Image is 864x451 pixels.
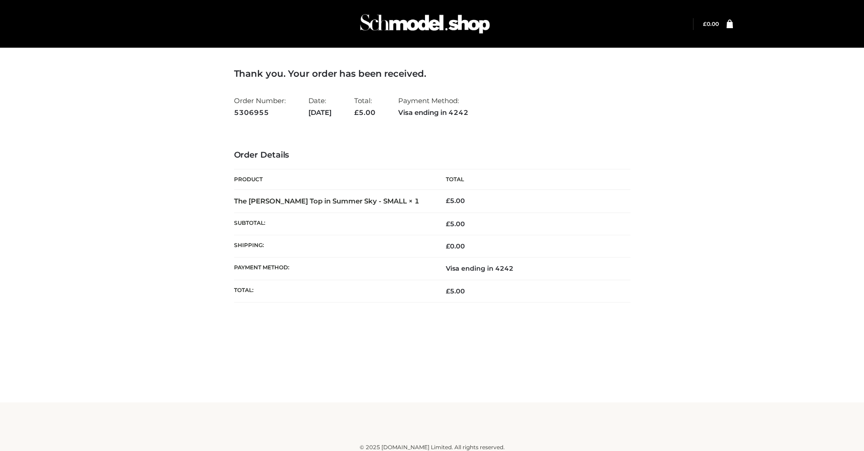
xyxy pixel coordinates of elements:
[234,213,432,235] th: Subtotal:
[703,20,719,27] bdi: 0.00
[234,150,630,160] h3: Order Details
[446,287,465,295] span: 5.00
[398,93,469,120] li: Payment Method:
[234,258,432,280] th: Payment method:
[446,197,450,205] span: £
[446,197,465,205] bdi: 5.00
[308,107,332,119] strong: [DATE]
[234,93,286,120] li: Order Number:
[432,258,630,280] td: Visa ending in 4242
[357,6,493,42] img: Schmodel Admin 964
[446,220,450,228] span: £
[446,287,450,295] span: £
[703,20,707,27] span: £
[354,93,376,120] li: Total:
[432,169,630,190] th: Total
[354,108,376,117] span: 5.00
[234,280,432,302] th: Total:
[409,197,420,205] strong: × 1
[234,169,432,190] th: Product
[234,235,432,258] th: Shipping:
[234,107,286,119] strong: 5306955
[446,242,465,250] bdi: 0.00
[234,197,407,205] a: The [PERSON_NAME] Top in Summer Sky - SMALL
[446,242,450,250] span: £
[354,108,359,117] span: £
[703,20,719,27] a: £0.00
[308,93,332,120] li: Date:
[446,220,465,228] span: 5.00
[398,107,469,119] strong: Visa ending in 4242
[234,68,630,79] h3: Thank you. Your order has been received.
